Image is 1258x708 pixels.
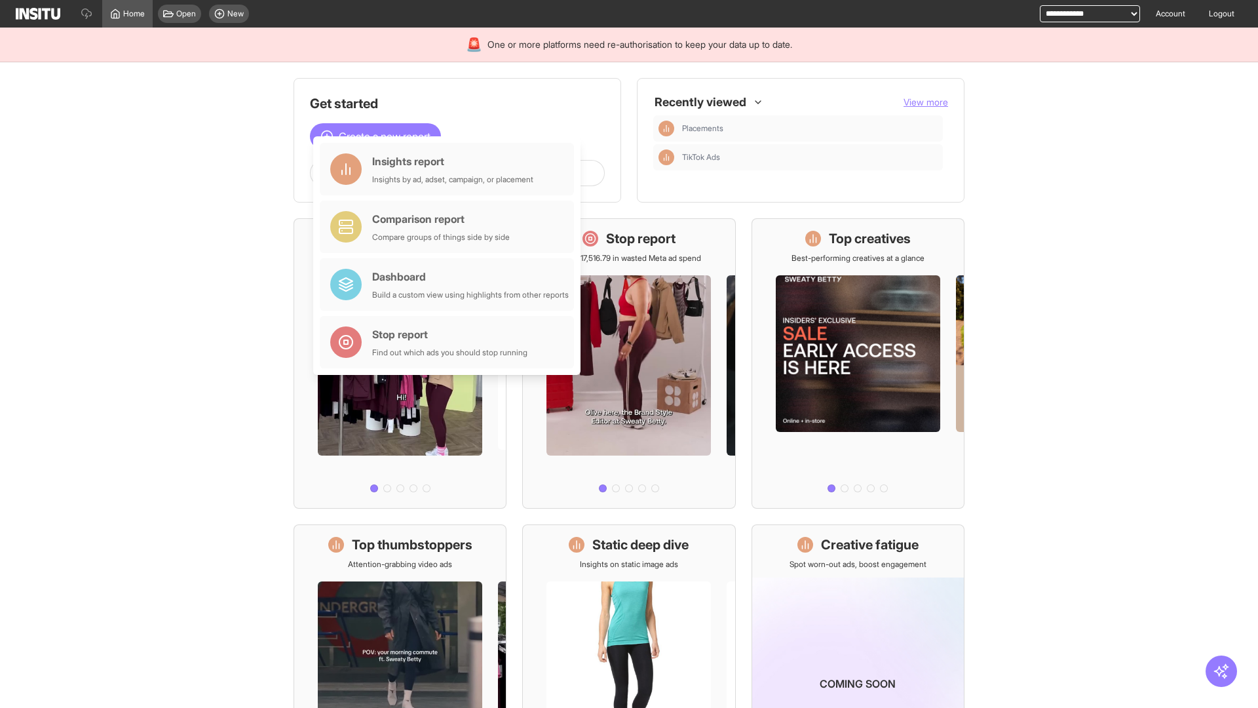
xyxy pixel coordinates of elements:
h1: Get started [310,94,605,113]
h1: Top thumbstoppers [352,536,472,554]
h1: Top creatives [829,229,911,248]
span: Placements [682,123,938,134]
a: What's live nowSee all active ads instantly [294,218,506,509]
div: Compare groups of things side by side [372,232,510,243]
span: Home [123,9,145,19]
span: TikTok Ads [682,152,720,163]
a: Top creativesBest-performing creatives at a glance [752,218,964,509]
div: Comparison report [372,211,510,227]
a: Stop reportSave £17,516.79 in wasted Meta ad spend [522,218,735,509]
div: Dashboard [372,269,569,285]
div: Build a custom view using highlights from other reports [372,290,569,300]
div: 🚨 [466,35,482,54]
div: Insights report [372,153,533,169]
div: Insights [658,121,674,136]
span: Create a new report [339,128,430,144]
div: Insights [658,149,674,165]
p: Insights on static image ads [580,559,678,570]
span: New [227,9,244,19]
button: Create a new report [310,123,441,149]
p: Save £17,516.79 in wasted Meta ad spend [557,253,701,264]
span: Open [176,9,196,19]
span: Placements [682,123,723,134]
h1: Static deep dive [592,536,689,554]
span: TikTok Ads [682,152,938,163]
span: One or more platforms need re-authorisation to keep your data up to date. [487,38,792,51]
div: Find out which ads you should stop running [372,347,527,358]
span: View more [904,96,948,108]
div: Stop report [372,326,527,342]
p: Attention-grabbing video ads [348,559,452,570]
p: Best-performing creatives at a glance [791,253,924,264]
img: Logo [16,8,60,20]
button: View more [904,96,948,109]
div: Insights by ad, adset, campaign, or placement [372,174,533,185]
h1: Stop report [606,229,676,248]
